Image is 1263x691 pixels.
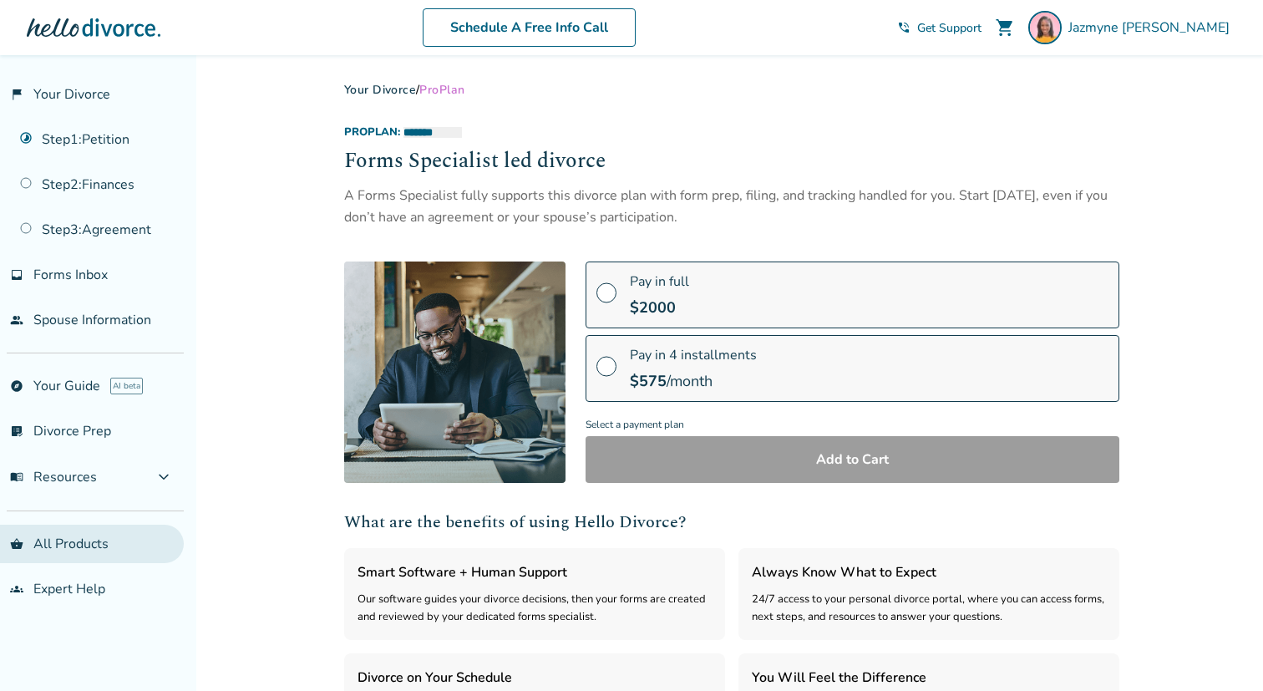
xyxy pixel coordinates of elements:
h2: Forms Specialist led divorce [344,146,1119,178]
img: [object Object] [344,262,566,483]
span: groups [10,582,23,596]
a: phone_in_talkGet Support [897,20,981,36]
span: Forms Inbox [33,266,108,284]
span: Pay in 4 installments [630,346,757,364]
span: Pay in full [630,272,689,291]
h3: Smart Software + Human Support [358,561,712,583]
h2: What are the benefits of using Hello Divorce? [344,510,1119,535]
span: flag_2 [10,88,23,101]
div: 24/7 access to your personal divorce portal, where you can access forms, next steps, and resource... [752,591,1106,627]
div: A Forms Specialist fully supports this divorce plan with form prep, filing, and tracking handled ... [344,185,1119,229]
a: Schedule A Free Info Call [423,8,636,47]
span: AI beta [110,378,143,394]
span: Jazmyne [PERSON_NAME] [1068,18,1236,37]
button: Add to Cart [586,436,1119,483]
span: menu_book [10,470,23,484]
span: Pro Plan: [344,124,400,140]
span: Get Support [917,20,981,36]
div: Our software guides your divorce decisions, then your forms are created and reviewed by your dedi... [358,591,712,627]
span: shopping_basket [10,537,23,551]
span: Pro Plan [419,82,464,98]
span: explore [10,379,23,393]
h3: You Will Feel the Difference [752,667,1106,688]
span: expand_more [154,467,174,487]
span: $ 2000 [630,297,676,318]
span: $ 575 [630,371,667,391]
h3: Always Know What to Expect [752,561,1106,583]
h3: Divorce on Your Schedule [358,667,712,688]
span: Resources [10,468,97,486]
span: people [10,313,23,327]
span: list_alt_check [10,424,23,438]
img: Jazmyne Williams [1028,11,1062,44]
span: Select a payment plan [586,414,1119,436]
span: phone_in_talk [897,21,910,34]
span: inbox [10,268,23,282]
div: / [344,82,1119,98]
span: shopping_cart [995,18,1015,38]
a: Your Divorce [344,82,416,98]
div: /month [630,371,757,391]
iframe: Chat Widget [1179,611,1263,691]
